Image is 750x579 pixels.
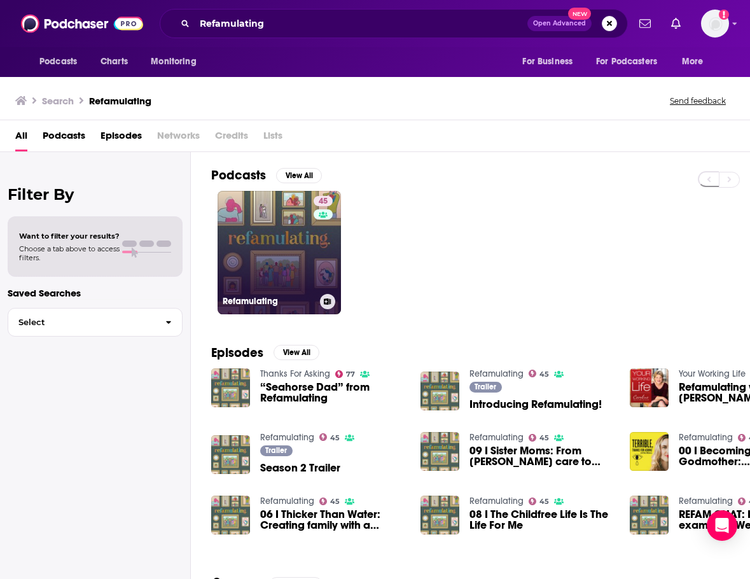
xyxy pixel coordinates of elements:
[92,50,135,74] a: Charts
[42,95,74,107] h3: Search
[260,463,340,473] a: Season 2 Trailer
[260,496,314,506] a: Refamulating
[263,125,282,151] span: Lists
[31,50,94,74] button: open menu
[142,50,212,74] button: open menu
[634,13,656,34] a: Show notifications dropdown
[151,53,196,71] span: Monitoring
[346,372,355,377] span: 77
[260,432,314,443] a: Refamulating
[195,13,527,34] input: Search podcasts, credits, & more...
[8,185,183,204] h2: Filter By
[319,433,340,441] a: 45
[157,125,200,151] span: Networks
[522,53,573,71] span: For Business
[539,499,549,505] span: 45
[265,447,287,454] span: Trailer
[8,318,155,326] span: Select
[469,445,615,467] span: 09 I Sister Moms: From [PERSON_NAME] care to chosen family
[529,434,550,442] a: 45
[469,496,524,506] a: Refamulating
[8,308,183,337] button: Select
[330,499,340,505] span: 45
[8,287,183,299] p: Saved Searches
[529,498,550,505] a: 45
[330,435,340,441] span: 45
[160,9,628,38] div: Search podcasts, credits, & more...
[223,296,315,307] h3: Refamulating
[539,372,549,377] span: 45
[43,125,85,151] a: Podcasts
[211,345,263,361] h2: Episodes
[260,368,330,379] a: Thanks For Asking
[469,509,615,531] a: 08 I The Childfree Life Is The Life For Me
[469,368,524,379] a: Refamulating
[319,195,328,208] span: 45
[15,125,27,151] a: All
[469,399,602,410] span: Introducing Refamulating!
[707,510,737,541] div: Open Intercom Messenger
[666,95,730,106] button: Send feedback
[588,50,676,74] button: open menu
[679,432,733,443] a: Refamulating
[630,368,669,407] img: Refamulating with Claire McInerny and Julia Winston
[539,435,549,441] span: 45
[701,10,729,38] span: Logged in as GregKubie
[101,125,142,151] a: Episodes
[513,50,588,74] button: open menu
[19,232,120,241] span: Want to filter your results?
[420,372,459,410] img: Introducing Refamulating!
[211,167,322,183] a: PodcastsView All
[215,125,248,151] span: Credits
[314,196,333,206] a: 45
[420,496,459,534] img: 08 I The Childfree Life Is The Life For Me
[276,168,322,183] button: View All
[679,496,733,506] a: Refamulating
[630,432,669,471] img: 00 I Becoming Fairy Godmother: Egg donation and creating a new kind of family
[666,13,686,34] a: Show notifications dropdown
[596,53,657,71] span: For Podcasters
[211,345,319,361] a: EpisodesView All
[630,496,669,534] img: REFAM CHAT: How We’re Re-examining Wedding Traditions
[701,10,729,38] img: User Profile
[211,368,250,407] img: “Seahorse Dad” from Refamulating
[19,244,120,262] span: Choose a tab above to access filters.
[211,435,250,474] img: Season 2 Trailer
[335,370,356,378] a: 77
[101,53,128,71] span: Charts
[533,20,586,27] span: Open Advanced
[39,53,77,71] span: Podcasts
[211,496,250,534] img: 06 I Thicker Than Water: Creating family with a known sperm donor
[679,368,746,379] a: Your Working Life
[527,16,592,31] button: Open AdvancedNew
[568,8,591,20] span: New
[469,432,524,443] a: Refamulating
[319,498,340,505] a: 45
[420,432,459,471] img: 09 I Sister Moms: From foster care to chosen family
[21,11,143,36] img: Podchaser - Follow, Share and Rate Podcasts
[682,53,704,71] span: More
[274,345,319,360] button: View All
[469,445,615,467] a: 09 I Sister Moms: From foster care to chosen family
[211,167,266,183] h2: Podcasts
[529,370,550,377] a: 45
[260,382,405,403] a: “Seahorse Dad” from Refamulating
[475,383,496,391] span: Trailer
[218,191,341,314] a: 45Refamulating
[673,50,719,74] button: open menu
